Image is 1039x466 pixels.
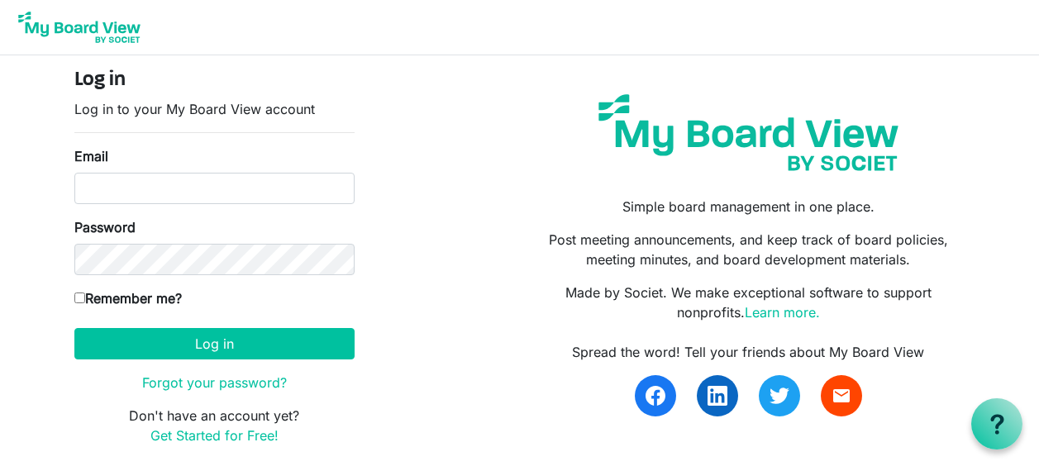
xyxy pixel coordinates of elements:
[74,217,136,237] label: Password
[142,374,287,391] a: Forgot your password?
[586,82,911,183] img: my-board-view-societ.svg
[708,386,727,406] img: linkedin.svg
[74,69,355,93] h4: Log in
[150,427,279,444] a: Get Started for Free!
[646,386,665,406] img: facebook.svg
[13,7,145,48] img: My Board View Logo
[74,292,85,303] input: Remember me?
[531,230,965,269] p: Post meeting announcements, and keep track of board policies, meeting minutes, and board developm...
[821,375,862,416] a: email
[531,342,965,362] div: Spread the word! Tell your friends about My Board View
[74,406,355,445] p: Don't have an account yet?
[74,288,182,308] label: Remember me?
[531,197,965,216] p: Simple board management in one place.
[74,328,355,359] button: Log in
[531,283,965,322] p: Made by Societ. We make exceptional software to support nonprofits.
[74,146,108,166] label: Email
[74,99,355,119] p: Log in to your My Board View account
[832,386,851,406] span: email
[770,386,789,406] img: twitter.svg
[745,304,820,321] a: Learn more.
